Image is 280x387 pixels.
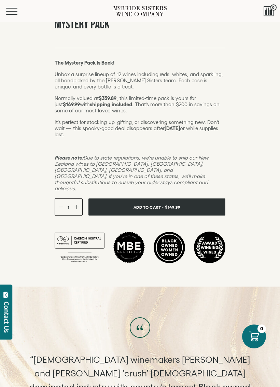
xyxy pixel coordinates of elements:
[55,18,225,31] h1: Mystery Pack
[90,101,132,107] strong: shipping included
[257,324,266,333] div: 0
[3,302,10,333] div: Contact Us
[55,119,225,138] p: It’s perfect for stocking up, gifting, or discovering something new. Don’t wait — this spooky-goo...
[55,95,225,114] p: Normally valued at , this limited-time pack is yours for just with . That’s more than $200 in sav...
[55,155,209,191] em: Due to state regulations, we’re unable to ship our New Zealand wines to [GEOGRAPHIC_DATA], [GEOGR...
[270,4,277,11] span: 0
[165,125,180,131] strong: [DATE]
[55,71,225,90] p: Unbox a surprise lineup of 12 wines including reds, whites, and sparkling, all handpicked by the ...
[6,8,31,15] button: Mobile Menu Trigger
[134,202,164,212] span: Add To Cart -
[55,60,115,66] strong: The Mystery Pack Is Back!
[55,155,83,161] strong: Please note:
[88,198,225,216] button: Add To Cart - $149.99
[63,101,80,107] strong: $149.99
[165,202,181,212] span: $149.99
[99,95,116,101] strong: $359.89
[68,205,69,209] span: 1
